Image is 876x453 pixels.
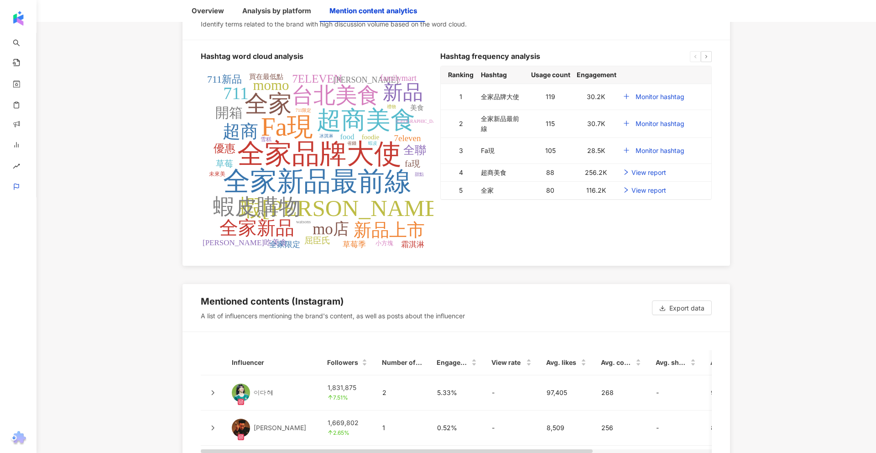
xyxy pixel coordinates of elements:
div: 1 [382,423,422,433]
div: Mentioned contents (Instagram) [201,295,344,308]
tspan: familymart [380,74,417,83]
tspan: [PERSON_NAME]吃美食 [203,238,287,247]
span: rise [13,157,20,178]
tspan: 開箱 [215,105,243,120]
img: chrome extension [10,431,27,446]
span: Engagement rate [437,358,469,368]
span: right [622,187,631,193]
tspan: [PERSON_NAME] [333,75,398,84]
th: View rate [484,350,539,375]
tspan: 全家新品 [219,217,294,238]
div: 超商美食 [481,168,524,178]
tspan: 未來美 [209,171,225,177]
a: rightView report [622,168,666,178]
tspan: 711新品 [207,74,242,85]
td: - [485,411,539,446]
div: 1,669,802 [328,418,368,438]
tspan: 超商美食 [317,106,415,134]
th: Hashtag [477,66,527,84]
div: 8,765 [711,423,751,433]
div: [PERSON_NAME] [254,423,306,432]
tspan: 蝦[PERSON_NAME]派員 [239,195,493,221]
span: plus [623,120,632,126]
a: rightView report [622,185,666,195]
div: 28.5K [577,146,615,156]
tspan: 711 [223,84,249,103]
td: 97,673 [704,375,758,411]
tspan: 全聯 [403,144,426,156]
button: Monitor hashtag [622,115,685,133]
th: Usage count [527,66,573,84]
th: Followers [320,350,375,375]
td: 2 [375,375,430,411]
div: 80 [531,185,569,195]
div: 88 [531,168,569,178]
tspan: 禮物 [387,104,396,109]
span: arrow-up [328,430,333,435]
td: 8,509 [539,411,594,446]
a: KOL Avatar[PERSON_NAME] [232,419,313,437]
div: 1 [448,92,474,102]
span: Avg. engagement [710,358,743,368]
tspan: Fa現 [261,112,313,141]
button: Monitor hashtag [622,142,685,160]
th: Avg. comments [594,350,648,375]
span: Hashtag frequency analysis [440,51,540,62]
tspan: 草莓 [216,159,233,169]
button: Export data [652,300,712,315]
tspan: 雪糕 [261,136,271,142]
div: - [656,423,696,433]
div: 0.52% [437,423,477,433]
tspan: [GEOGRAPHIC_DATA] [396,119,443,124]
div: 97,405 [547,388,587,398]
h6: Hashtag word cloud analysis [201,51,433,61]
div: - [656,388,696,398]
div: 2 [382,388,422,398]
tspan: 優惠 [214,142,235,154]
th: Ranking [441,66,477,84]
td: - [485,375,539,411]
tspan: 美食 [410,104,424,111]
tspan: 冰淇淋 [319,133,333,138]
span: right [622,169,631,175]
tspan: food [340,132,355,141]
tspan: 711限定 [296,108,312,113]
div: 30.2K [577,92,615,102]
div: Identify terms related to the brand with high discussion volume based on the word cloud. [201,20,467,29]
tspan: watsons [296,219,311,224]
tspan: 全家新品最前線 [223,166,412,196]
tspan: 台北美食 [292,83,379,107]
div: 5 [448,185,474,195]
div: Mention content analytics [329,5,417,16]
button: Monitor hashtag [622,88,685,106]
tspan: foodie [362,133,380,141]
div: 全家新品最前線 [481,114,524,134]
tspan: 7ELEVEN [292,73,342,85]
tspan: 新品上市 [354,220,425,240]
span: plus [623,147,632,153]
tspan: 超商 [223,121,258,141]
td: 5.33% [430,375,485,411]
img: KOL Avatar [232,384,250,402]
span: Monitor hashtag [636,120,684,127]
div: 256 [601,423,641,433]
div: 256.2K [577,168,615,178]
th: Engagement [573,66,619,84]
th: Avg. shares [648,350,703,375]
tspan: 小方塊 [375,240,393,247]
tspan: 蝦皮購物 [213,195,301,219]
tspan: 省錢 [347,141,356,146]
tspan: 屈臣氏 [304,236,330,245]
div: - [492,388,532,398]
td: 256 [594,411,649,446]
a: search [13,33,46,54]
img: logo icon [11,11,26,26]
div: 8,509 [547,423,587,433]
div: 268 [601,388,641,398]
div: Overview [192,5,224,16]
span: View rate [491,358,524,368]
span: Monitor hashtag [636,93,684,100]
span: Avg. likes [546,358,579,368]
div: 3 [448,146,474,156]
div: 116.2K [577,185,615,195]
